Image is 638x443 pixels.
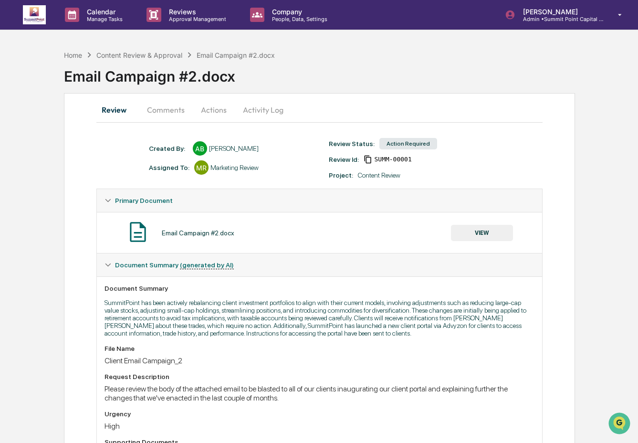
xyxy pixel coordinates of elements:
[96,51,182,59] div: Content Review & Approval
[451,225,513,241] button: VIEW
[19,120,62,130] span: Preclearance
[105,384,535,402] div: Please review the body of the attached email to be blasted to all of our clients inaugurating our...
[64,51,82,59] div: Home
[264,16,332,22] p: People, Data, Settings
[64,60,638,85] div: Email Campaign #2.docx
[161,8,231,16] p: Reviews
[193,141,207,156] div: AB
[515,16,604,22] p: Admin • Summit Point Capital Management
[161,16,231,22] p: Approval Management
[149,145,188,152] div: Created By: ‎ ‎
[10,121,17,129] div: 🖐️
[96,98,139,121] button: Review
[329,171,353,179] div: Project:
[10,139,17,147] div: 🔎
[97,189,543,212] div: Primary Document
[162,229,234,237] div: Email Campaign #2.docx
[32,73,157,83] div: Start new chat
[105,373,535,380] div: Request Description
[162,76,174,87] button: Start new chat
[115,197,173,204] span: Primary Document
[139,98,192,121] button: Comments
[379,138,437,149] div: Action Required
[105,299,535,337] p: SummitPoint has been actively rebalancing client investment portfolios to align with their curren...
[149,164,189,171] div: Assigned To:
[197,51,275,59] div: Email Campaign #2.docx
[115,261,234,269] span: Document Summary
[180,261,234,269] u: (generated by AI)
[79,120,118,130] span: Attestations
[97,212,543,253] div: Primary Document
[235,98,291,121] button: Activity Log
[105,422,535,431] div: High
[69,121,77,129] div: 🗄️
[79,8,127,16] p: Calendar
[374,156,411,163] span: efe18489-06ef-4329-9a3b-0e7dc2ae30b9
[65,116,122,134] a: 🗄️Attestations
[515,8,604,16] p: [PERSON_NAME]
[105,410,535,418] div: Urgency
[209,145,259,152] div: [PERSON_NAME]
[210,164,259,171] div: Marketing Review
[329,156,359,163] div: Review Id:
[23,5,46,24] img: logo
[105,356,535,365] div: Client Email Campaign_2
[19,138,60,148] span: Data Lookup
[79,16,127,22] p: Manage Tasks
[358,171,400,179] div: Content Review
[126,220,150,244] img: Document Icon
[607,411,633,437] iframe: Open customer support
[10,20,174,35] p: How can we help?
[6,116,65,134] a: 🖐️Preclearance
[264,8,332,16] p: Company
[32,83,121,90] div: We're available if you need us!
[194,160,209,175] div: MR
[96,98,543,121] div: secondary tabs example
[105,345,535,352] div: File Name
[10,73,27,90] img: 1746055101610-c473b297-6a78-478c-a979-82029cc54cd1
[192,98,235,121] button: Actions
[67,161,115,169] a: Powered byPylon
[105,285,535,292] div: Document Summary
[329,140,375,148] div: Review Status:
[97,253,543,276] div: Document Summary (generated by AI)
[95,162,115,169] span: Pylon
[6,135,64,152] a: 🔎Data Lookup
